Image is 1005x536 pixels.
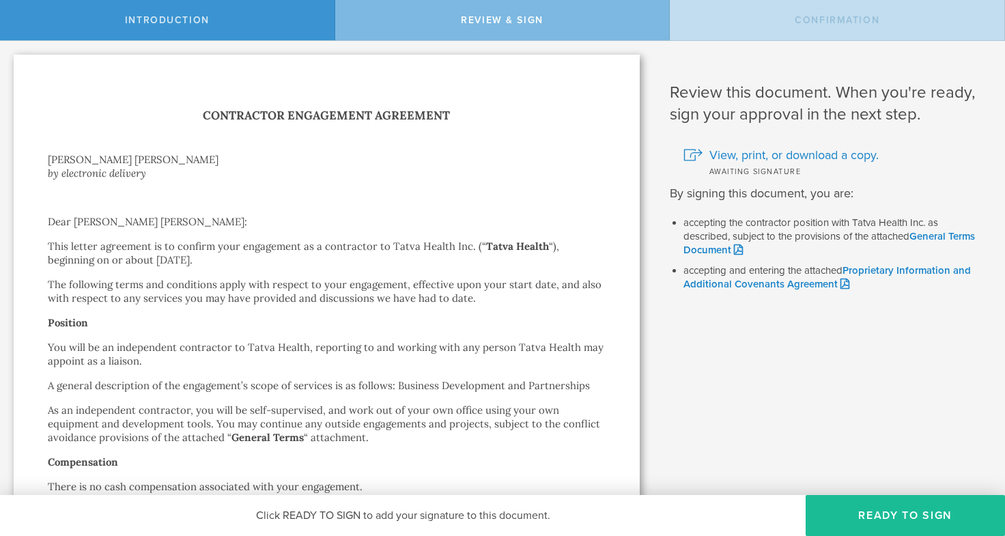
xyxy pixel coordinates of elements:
i: by electronic delivery [48,167,146,180]
span: View, print, or download a copy. [709,146,879,164]
span: Review & sign [461,14,543,26]
button: Ready to Sign [806,495,1005,536]
strong: Compensation [48,455,118,468]
p: By signing this document, you are: [670,184,985,203]
div: [PERSON_NAME] [PERSON_NAME] [48,153,606,167]
p: A general description of the engagement’s scope of services is as follows: Business Development a... [48,379,606,393]
h1: Contractor Engagement Agreement [48,106,606,126]
p: You will be an independent contractor to Tatva Health, reporting to and working with any person T... [48,341,606,368]
p: This letter agreement is to confirm your engagement as a contractor to Tatva Health Inc. (“ “), b... [48,240,606,267]
strong: Position [48,316,88,329]
p: Dear [PERSON_NAME] [PERSON_NAME]: [48,215,606,229]
p: As an independent contractor, you will be self-supervised, and work out of your own office using ... [48,404,606,445]
span: Confirmation [795,14,879,26]
strong: Tatva Health [486,240,549,253]
span: Introduction [125,14,210,26]
strong: General Terms [231,431,304,444]
p: There is no cash compensation associated with your engagement. [48,480,606,494]
p: The following terms and conditions apply with respect to your engagement, effective upon your sta... [48,278,606,305]
h1: Review this document. When you're ready, sign your approval in the next step. [670,82,985,126]
li: accepting the contractor position with Tatva Health Inc. as described, subject to the provisions ... [683,216,985,257]
li: accepting and entering the attached [683,264,985,292]
div: Awaiting signature [683,164,985,178]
